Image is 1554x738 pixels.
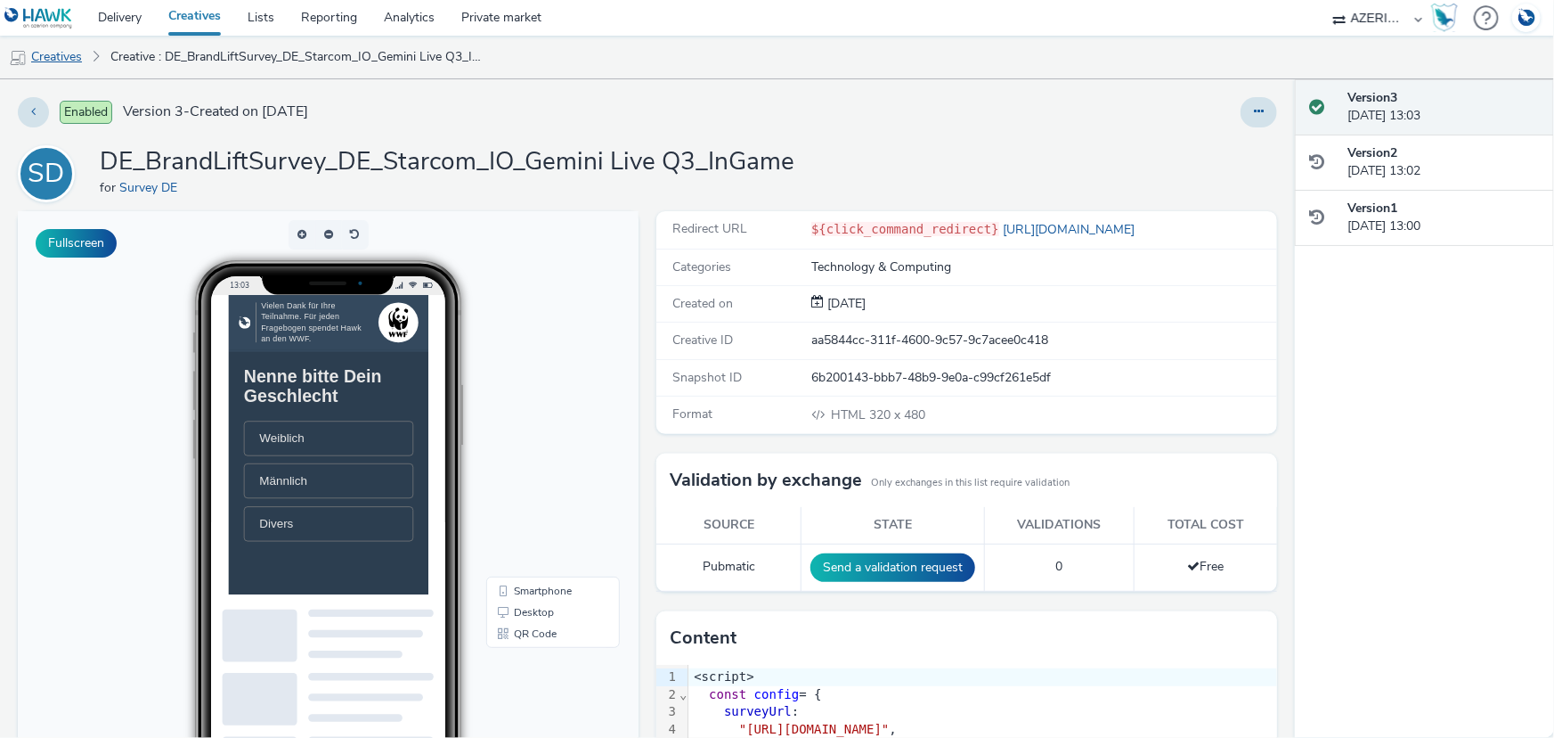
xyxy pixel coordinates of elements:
span: QR Code [496,417,539,428]
div: = { [688,686,1277,704]
div: [DATE] 13:00 [1347,200,1540,236]
img: Hawk Academy [1431,4,1458,32]
div: 2 [656,686,679,704]
img: Account DE [1513,4,1540,33]
span: Desktop [496,396,536,406]
img: undefined Logo [4,7,73,29]
li: QR Code [472,412,598,433]
span: Enabled [60,101,112,124]
span: 13:03 [212,69,232,78]
a: Survey DE [119,179,184,196]
img: hawk logo [14,30,31,48]
span: 0 [1056,558,1063,575]
button: Fullscreen [36,229,117,258]
strong: Version 1 [1347,200,1397,217]
button: Send a validation request [810,553,975,582]
a: [URL][DOMAIN_NAME] [999,221,1142,238]
div: 6b200143-bbb7-48b9-9e0a-c99cf261e5df [811,369,1275,387]
span: Fold line [679,687,688,701]
div: 3 [656,703,679,721]
img: mobile [9,49,27,67]
li: Desktop [472,390,598,412]
strong: Version 2 [1347,144,1397,161]
span: Version 3 - Created on [DATE] [123,102,308,122]
div: aa5844cc-311f-4600-9c57-9c7acee0c418 [811,332,1275,349]
strong: Version 3 [1347,89,1397,106]
span: HTML [831,406,869,423]
a: Creative : DE_BrandLiftSurvey_DE_Starcom_IO_Gemini Live Q3_InGame [102,36,490,78]
div: Creation 27 August 2025, 13:00 [824,295,866,313]
span: for [100,179,119,196]
h1: DE_BrandLiftSurvey_DE_Starcom_IO_Gemini Live Q3_InGame [100,145,794,179]
code: ${click_command_redirect} [811,222,999,236]
span: Redirect URL [672,220,747,237]
div: <script> [688,668,1277,686]
span: 320 x 480 [829,406,925,423]
span: Divers [44,317,92,336]
span: Created on [672,295,733,312]
h3: Content [670,625,736,652]
div: : [688,703,1277,721]
div: [DATE] 13:02 [1347,144,1540,181]
a: Hawk Academy [1431,4,1465,32]
span: "[URL][DOMAIN_NAME]" [739,722,890,736]
th: State [801,507,985,544]
small: Only exchanges in this list require validation [871,476,1070,490]
span: config [754,687,800,701]
span: Creative ID [672,332,733,348]
span: Weiblich [44,195,108,214]
th: Total cost [1134,507,1277,544]
td: Pubmatic [656,544,801,591]
img: incentive logo [228,18,256,61]
span: Smartphone [496,374,554,385]
div: SD [28,149,65,199]
span: surveyUrl [724,704,792,718]
h3: Validation by exchange [670,467,862,494]
div: [DATE] 13:03 [1347,89,1540,126]
h1: Nenne bitte Dein Geschlecht [21,102,264,160]
div: Technology & Computing [811,258,1275,276]
span: const [709,687,746,701]
span: Format [672,406,712,422]
th: Validations [985,507,1134,544]
a: SD [18,165,82,182]
span: Männlich [44,256,112,275]
span: Free [1187,558,1224,575]
span: Vielen Dank für Ihre Teilnahme. Für jeden Fragebogen spendet Hawk an den WWF. [46,9,190,70]
span: Snapshot ID [672,369,742,386]
span: [DATE] [824,295,866,312]
th: Source [656,507,801,544]
div: 1 [656,668,679,686]
span: Categories [672,258,731,275]
li: Smartphone [472,369,598,390]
